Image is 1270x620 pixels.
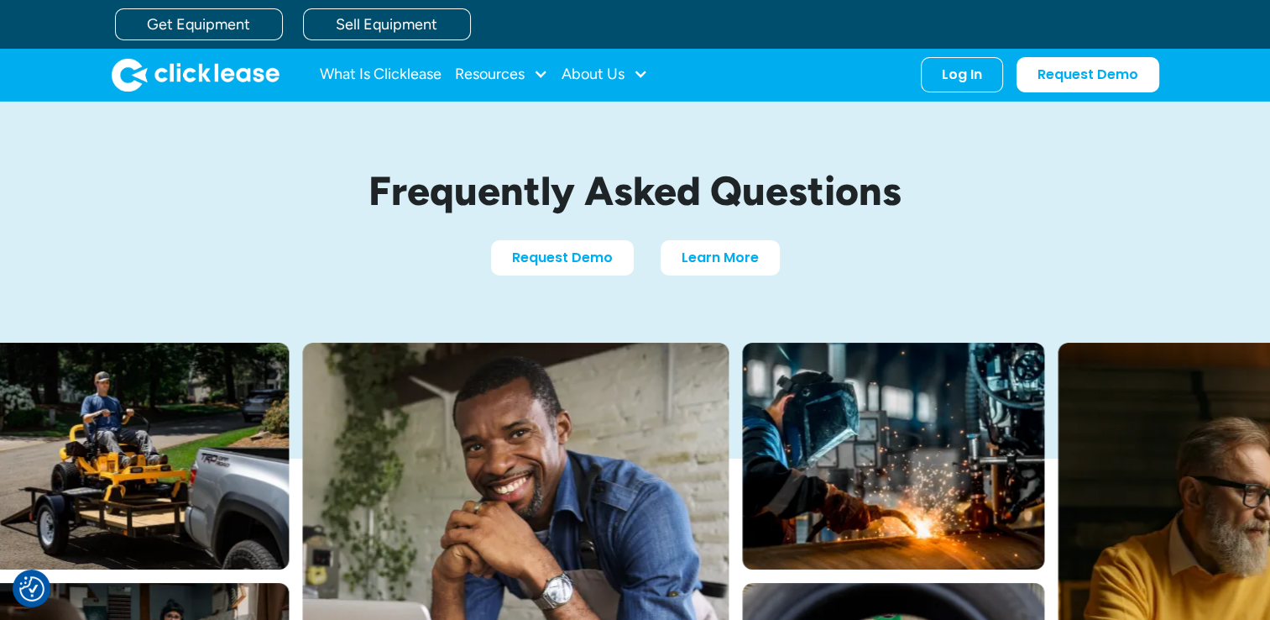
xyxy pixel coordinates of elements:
div: Log In [942,66,982,83]
h1: Frequently Asked Questions [241,169,1030,213]
a: home [112,58,280,92]
a: Learn More [661,240,780,276]
img: A welder in a large mask working on a large pipe [742,343,1044,570]
div: About Us [562,58,648,92]
a: Request Demo [491,240,634,276]
button: Consent Preferences [19,576,44,602]
a: Sell Equipment [303,8,471,40]
img: Clicklease logo [112,58,280,92]
a: Get Equipment [115,8,283,40]
a: Request Demo [1017,57,1159,92]
a: What Is Clicklease [320,58,442,92]
div: Resources [455,58,548,92]
img: Revisit consent button [19,576,44,602]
